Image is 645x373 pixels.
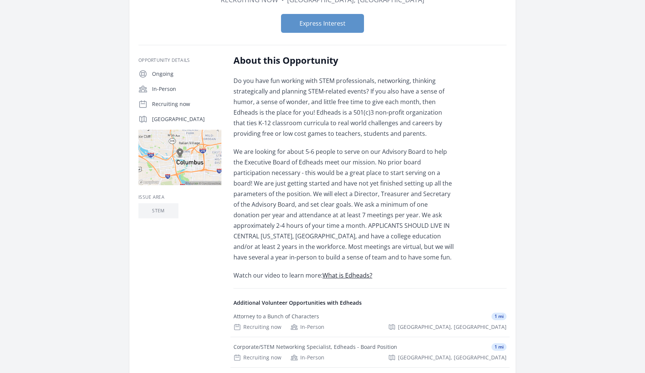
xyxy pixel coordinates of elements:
[233,147,454,261] span: We are looking for about 5-6 people to serve on our Advisory Board to help the Executive Board of...
[233,77,444,138] span: Do you have fun working with STEM professionals, networking, thinking strategically and planning ...
[233,54,454,66] h2: About this Opportunity
[230,307,510,337] a: Attorney to a Bunch of Characters 1 mi Recruiting now In-Person [GEOGRAPHIC_DATA], [GEOGRAPHIC_DATA]
[152,115,221,123] p: [GEOGRAPHIC_DATA]
[233,313,319,320] div: Attorney to a Bunch of Characters
[290,323,324,331] div: In-Person
[233,354,281,361] div: Recruiting now
[138,130,221,185] img: Map
[398,354,507,361] span: [GEOGRAPHIC_DATA], [GEOGRAPHIC_DATA]
[233,323,281,331] div: Recruiting now
[138,57,221,63] h3: Opportunity Details
[281,14,364,33] button: Express Interest
[138,194,221,200] h3: Issue area
[138,203,178,218] li: STEM
[152,85,221,93] p: In-Person
[233,343,397,351] div: Corporate/STEM Networking Specialist, Edheads - Board Position
[152,100,221,108] p: Recruiting now
[233,270,454,281] p: Watch our video to learn more:
[152,70,221,78] p: Ongoing
[491,343,507,351] span: 1 mi
[322,271,372,279] a: What is Edheads?
[491,313,507,320] span: 1 mi
[230,337,510,367] a: Corporate/STEM Networking Specialist, Edheads - Board Position 1 mi Recruiting now In-Person [GEO...
[290,354,324,361] div: In-Person
[398,323,507,331] span: [GEOGRAPHIC_DATA], [GEOGRAPHIC_DATA]
[233,299,507,307] h4: Additional Volunteer Opportunities with Edheads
